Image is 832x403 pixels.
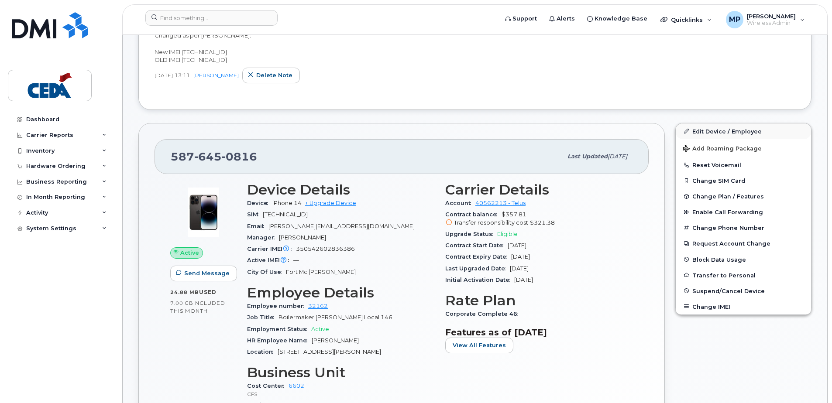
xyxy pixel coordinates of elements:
[508,242,526,249] span: [DATE]
[170,300,193,306] span: 7.00 GB
[222,150,257,163] span: 0816
[512,14,537,23] span: Support
[247,383,289,389] span: Cost Center
[256,71,292,79] span: Delete note
[692,287,765,294] span: Suspend/Cancel Device
[247,348,278,355] span: Location
[199,289,217,295] span: used
[794,365,825,396] iframe: Messenger Launcher
[676,157,811,173] button: Reset Voicemail
[445,311,522,317] span: Corporate Complete 46
[445,211,502,218] span: Contract balance
[170,289,199,295] span: 24.88 MB
[272,200,302,206] span: iPhone 14
[247,182,435,198] h3: Device Details
[445,211,633,227] span: $357.81
[676,220,811,236] button: Change Phone Number
[247,269,286,275] span: City Of Use
[608,153,627,160] span: [DATE]
[278,314,392,321] span: Boilermaker [PERSON_NAME] Local 146
[247,211,263,218] span: SIM
[247,365,435,380] h3: Business Unit
[308,303,328,309] a: 32162
[747,20,796,27] span: Wireless Admin
[530,219,555,226] span: $321.38
[180,249,199,257] span: Active
[475,200,526,206] a: 40562213 - Telus
[312,337,359,344] span: [PERSON_NAME]
[247,285,435,301] h3: Employee Details
[175,72,190,79] span: 13:11
[453,341,506,349] span: View All Features
[671,16,703,23] span: Quicklinks
[676,139,811,157] button: Add Roaming Package
[692,193,764,200] span: Change Plan / Features
[445,242,508,249] span: Contract Start Date
[247,390,435,398] p: CFS
[445,293,633,308] h3: Rate Plan
[557,14,575,23] span: Alerts
[247,200,272,206] span: Device
[305,200,356,206] a: + Upgrade Device
[445,327,633,338] h3: Features as of [DATE]
[242,68,300,83] button: Delete note
[692,209,763,215] span: Enable Call Forwarding
[193,72,239,79] a: [PERSON_NAME]
[445,200,475,206] span: Account
[543,10,581,27] a: Alerts
[286,269,356,275] span: Fort Mc [PERSON_NAME]
[567,153,608,160] span: Last updated
[278,348,381,355] span: [STREET_ADDRESS][PERSON_NAME]
[676,252,811,267] button: Block Data Usage
[263,211,308,218] span: [TECHNICAL_ID]
[184,269,230,277] span: Send Message
[581,10,653,27] a: Knowledge Base
[445,253,511,260] span: Contract Expiry Date
[445,231,497,237] span: Upgrade Status
[247,303,308,309] span: Employee number
[194,150,222,163] span: 645
[145,10,278,26] input: Find something...
[279,234,326,241] span: [PERSON_NAME]
[171,150,257,163] span: 587
[170,266,237,281] button: Send Message
[247,246,296,252] span: Carrier IMEI
[247,337,312,344] span: HR Employee Name
[676,267,811,283] button: Transfer to Personal
[729,14,740,25] span: MP
[247,314,278,321] span: Job Title
[747,13,796,20] span: [PERSON_NAME]
[445,182,633,198] h3: Carrier Details
[497,231,518,237] span: Eligible
[683,145,762,154] span: Add Roaming Package
[514,277,533,283] span: [DATE]
[293,257,299,263] span: —
[654,11,718,28] div: Quicklinks
[247,326,311,332] span: Employment Status
[511,253,530,260] span: [DATE]
[676,188,811,204] button: Change Plan / Features
[676,123,811,139] a: Edit Device / Employee
[595,14,647,23] span: Knowledge Base
[445,277,514,283] span: Initial Activation Date
[676,236,811,251] button: Request Account Change
[676,299,811,314] button: Change IMEI
[499,10,543,27] a: Support
[311,326,329,332] span: Active
[247,234,279,241] span: Manager
[445,265,510,272] span: Last Upgraded Date
[454,219,528,226] span: Transfer responsibility cost
[177,186,230,239] img: image20231002-3703462-njx0qo.jpeg
[676,204,811,220] button: Enable Call Forwarding
[155,72,173,79] span: [DATE]
[720,11,811,28] div: Mital Patel
[289,383,304,389] a: 6602
[247,257,293,263] span: Active IMEI
[510,265,529,272] span: [DATE]
[268,223,415,229] span: [PERSON_NAME][EMAIL_ADDRESS][DOMAIN_NAME]
[676,173,811,188] button: Change SIM Card
[676,283,811,299] button: Suspend/Cancel Device
[247,223,268,229] span: Email
[170,300,225,314] span: included this month
[445,338,513,353] button: View All Features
